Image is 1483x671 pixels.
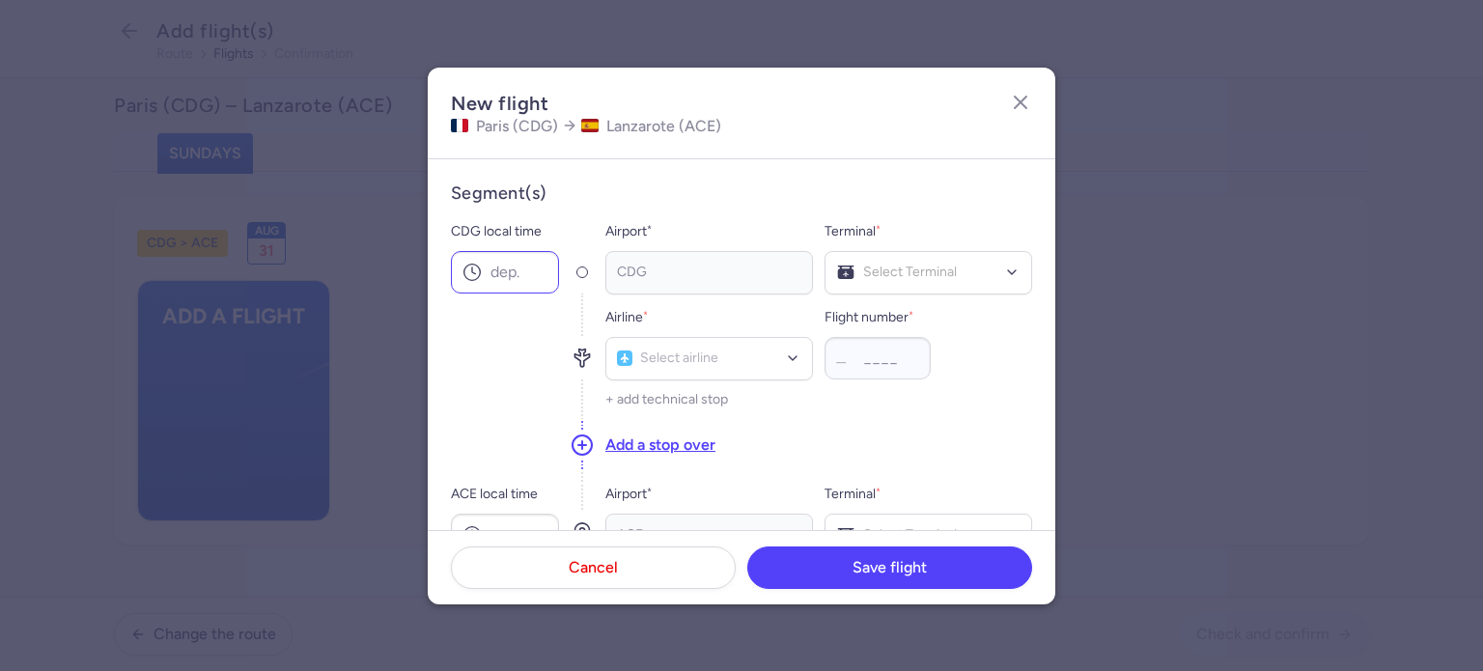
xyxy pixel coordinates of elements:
[605,434,715,456] button: Add a stop over
[836,351,846,365] span: __
[605,306,648,329] label: Airline
[605,483,813,506] span: Airport
[569,559,618,576] span: Cancel
[451,483,559,506] label: ACE local time
[863,524,1021,545] span: Select Terminal
[825,337,931,379] input: ____
[825,483,881,506] label: Terminal
[853,559,927,576] span: Save flight
[451,117,721,135] h4: Paris (CDG) Lanzarote (ACE)
[747,546,1032,589] button: Save flight
[451,251,559,294] input: dep.
[451,220,559,243] label: CDG local time
[451,182,1032,205] h4: Segment(s)
[825,306,931,329] label: Flight number
[640,348,718,369] span: Select airline
[451,514,559,556] input: arr.
[825,220,881,243] label: Terminal
[605,220,813,243] span: Airport
[451,546,736,589] button: Cancel
[605,392,728,407] button: + add technical stop
[863,262,1021,283] span: Select Terminal
[451,91,721,117] h2: New flight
